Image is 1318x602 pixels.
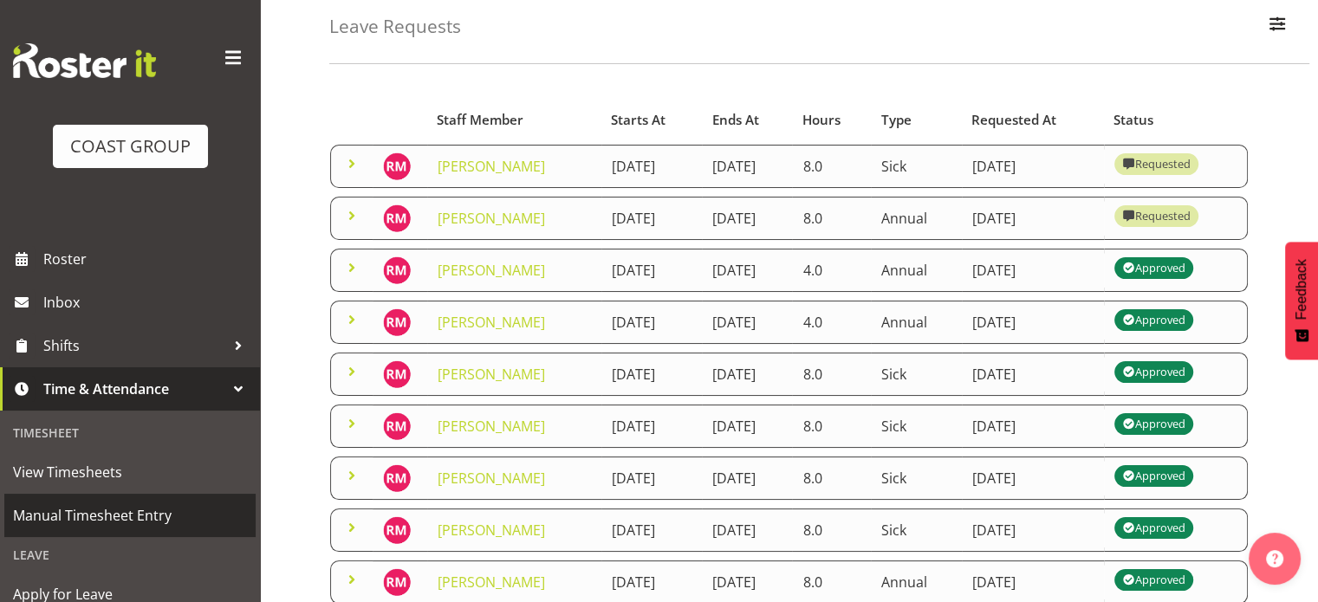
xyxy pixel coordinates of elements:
[871,508,962,552] td: Sick
[1259,8,1295,46] button: Filter Employees
[871,197,962,240] td: Annual
[13,43,156,78] img: Rosterit website logo
[438,157,545,176] a: [PERSON_NAME]
[702,145,792,188] td: [DATE]
[611,110,692,130] div: Starts At
[383,204,411,232] img: robert-micheal-hyde10060.jpg
[792,353,871,396] td: 8.0
[383,412,411,440] img: robert-micheal-hyde10060.jpg
[792,508,871,552] td: 8.0
[871,249,962,292] td: Annual
[962,145,1104,188] td: [DATE]
[1122,517,1185,538] div: Approved
[438,573,545,592] a: [PERSON_NAME]
[437,110,591,130] div: Staff Member
[1122,309,1185,330] div: Approved
[712,110,782,130] div: Ends At
[792,405,871,448] td: 8.0
[962,353,1104,396] td: [DATE]
[702,197,792,240] td: [DATE]
[601,197,702,240] td: [DATE]
[43,333,225,359] span: Shifts
[4,450,256,494] a: View Timesheets
[4,494,256,537] a: Manual Timesheet Entry
[438,365,545,384] a: [PERSON_NAME]
[438,521,545,540] a: [PERSON_NAME]
[962,197,1104,240] td: [DATE]
[792,145,871,188] td: 8.0
[13,459,247,485] span: View Timesheets
[962,301,1104,344] td: [DATE]
[438,417,545,436] a: [PERSON_NAME]
[871,145,962,188] td: Sick
[383,256,411,284] img: robert-micheal-hyde10060.jpg
[1122,205,1190,226] div: Requested
[962,249,1104,292] td: [DATE]
[1122,569,1185,590] div: Approved
[601,145,702,188] td: [DATE]
[1122,153,1190,174] div: Requested
[871,456,962,500] td: Sick
[383,568,411,596] img: robert-micheal-hyde10060.jpg
[792,456,871,500] td: 8.0
[792,249,871,292] td: 4.0
[438,469,545,488] a: [PERSON_NAME]
[1294,259,1309,320] span: Feedback
[383,516,411,544] img: robert-micheal-hyde10060.jpg
[962,508,1104,552] td: [DATE]
[1122,413,1185,434] div: Approved
[383,308,411,336] img: robert-micheal-hyde10060.jpg
[43,289,251,315] span: Inbox
[601,405,702,448] td: [DATE]
[792,301,871,344] td: 4.0
[792,197,871,240] td: 8.0
[702,508,792,552] td: [DATE]
[871,405,962,448] td: Sick
[1266,550,1283,567] img: help-xxl-2.png
[601,508,702,552] td: [DATE]
[880,110,951,130] div: Type
[438,261,545,280] a: [PERSON_NAME]
[601,353,702,396] td: [DATE]
[702,353,792,396] td: [DATE]
[438,209,545,228] a: [PERSON_NAME]
[13,502,247,528] span: Manual Timesheet Entry
[802,110,861,130] div: Hours
[962,456,1104,500] td: [DATE]
[702,405,792,448] td: [DATE]
[702,456,792,500] td: [DATE]
[601,249,702,292] td: [DATE]
[383,464,411,492] img: robert-micheal-hyde10060.jpg
[702,301,792,344] td: [DATE]
[1285,242,1318,359] button: Feedback - Show survey
[383,360,411,388] img: robert-micheal-hyde10060.jpg
[383,152,411,180] img: robert-micheal-hyde10060.jpg
[1122,257,1185,278] div: Approved
[601,456,702,500] td: [DATE]
[4,415,256,450] div: Timesheet
[43,246,251,272] span: Roster
[329,16,461,36] h4: Leave Requests
[43,376,225,402] span: Time & Attendance
[871,301,962,344] td: Annual
[4,537,256,573] div: Leave
[70,133,191,159] div: COAST GROUP
[438,313,545,332] a: [PERSON_NAME]
[1122,465,1185,486] div: Approved
[1113,110,1238,130] div: Status
[1122,361,1185,382] div: Approved
[971,110,1094,130] div: Requested At
[962,405,1104,448] td: [DATE]
[871,353,962,396] td: Sick
[601,301,702,344] td: [DATE]
[702,249,792,292] td: [DATE]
